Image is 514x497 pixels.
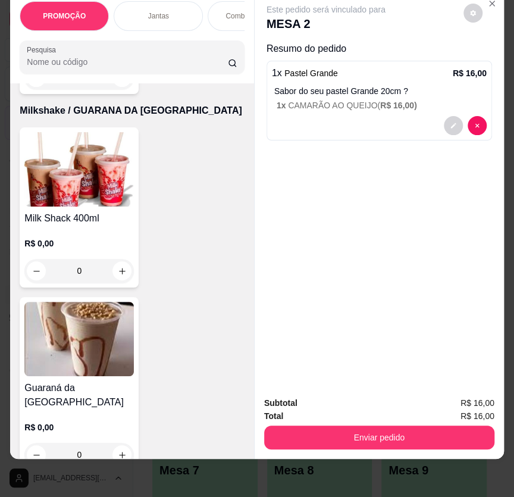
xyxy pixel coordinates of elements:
[264,426,494,449] button: Enviar pedido
[267,15,385,32] p: MESA 2
[20,104,244,118] p: Milkshake / GUARANA DA [GEOGRAPHIC_DATA]
[264,398,297,408] strong: Subtotal
[468,116,487,135] button: decrease-product-quantity
[444,116,463,135] button: decrease-product-quantity
[24,237,134,249] p: R$ 0,00
[148,11,169,21] p: Jantas
[24,211,134,226] h4: Milk Shack 400ml
[24,302,134,376] img: product-image
[267,4,385,15] p: Este pedido será vinculado para
[277,101,288,110] span: 1 x
[43,11,86,21] p: PROMOÇÃO
[284,68,338,78] span: Pastel Grande
[24,381,134,410] h4: Guaraná da [GEOGRAPHIC_DATA]
[264,411,283,421] strong: Total
[380,101,417,110] span: R$ 16,00 )
[225,11,279,21] p: Combos da casa
[453,67,487,79] p: R$ 16,00
[274,85,487,97] p: Sabor do seu pastel Grande 20cm ?
[267,42,492,56] p: Resumo do pedido
[272,66,338,80] p: 1 x
[27,45,60,55] label: Pesquisa
[24,132,134,207] img: product-image
[460,410,494,423] span: R$ 16,00
[277,99,487,111] p: CAMARÃO AO QUEIJO (
[27,56,228,68] input: Pesquisa
[24,421,134,433] p: R$ 0,00
[460,396,494,410] span: R$ 16,00
[463,4,482,23] button: decrease-product-quantity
